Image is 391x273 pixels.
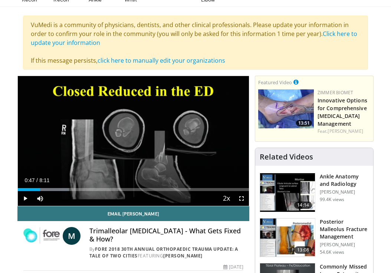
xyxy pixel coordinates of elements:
[260,218,315,257] img: 50e07c4d-707f-48cd-824d-a6044cd0d074.150x105_q85_crop-smart_upscale.jpg
[318,128,370,135] div: Feat.
[18,191,33,206] button: Play
[318,97,367,127] a: Innovative Options for Comprehensive [MEDICAL_DATA] Management
[258,89,314,128] a: 13:51
[260,152,313,161] h4: Related Videos
[89,246,243,259] div: By FEATURING
[89,227,243,243] h4: Trimalleolar [MEDICAL_DATA] - What Gets Fixed & How?
[18,188,249,191] div: Progress Bar
[260,218,369,257] a: 13:08 Posterior Malleolus Fracture Management [PERSON_NAME] 54.6K views
[320,197,344,203] p: 99.4K views
[63,227,80,245] a: M
[294,246,312,254] span: 13:08
[24,177,34,183] span: 0:47
[258,79,292,86] small: Featured Video
[320,218,369,240] h3: Posterior Malleolus Fracture Management
[23,16,368,70] div: VuMedi is a community of physicians, dentists, and other clinical professionals. Please update yo...
[17,206,249,221] a: Email [PERSON_NAME]
[98,56,225,65] a: click here to manually edit your organizations
[219,191,234,206] button: Playback Rate
[260,173,369,212] a: 14:14 Ankle Anatomy and Radiology [PERSON_NAME] 99.4K views
[318,89,353,96] a: Zimmer Biomet
[320,249,344,255] p: 54.6K views
[320,189,369,195] p: [PERSON_NAME]
[320,173,369,188] h3: Ankle Anatomy and Radiology
[36,177,38,183] span: /
[163,253,203,259] a: [PERSON_NAME]
[296,120,312,126] span: 13:51
[223,264,243,270] div: [DATE]
[234,191,249,206] button: Fullscreen
[260,173,315,212] img: d079e22e-f623-40f6-8657-94e85635e1da.150x105_q85_crop-smart_upscale.jpg
[320,242,369,248] p: [PERSON_NAME]
[39,177,49,183] span: 8:11
[258,89,314,128] img: ce164293-0bd9-447d-b578-fc653e6584c8.150x105_q85_crop-smart_upscale.jpg
[18,76,249,206] video-js: Video Player
[33,191,47,206] button: Mute
[89,246,238,259] a: FORE 2018 30th Annual Orthopaedic Trauma Update: A Tale of Two Cities
[23,227,60,245] img: FORE 2018 30th Annual Orthopaedic Trauma Update: A Tale of Two Cities
[328,128,363,134] a: [PERSON_NAME]
[294,201,312,209] span: 14:14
